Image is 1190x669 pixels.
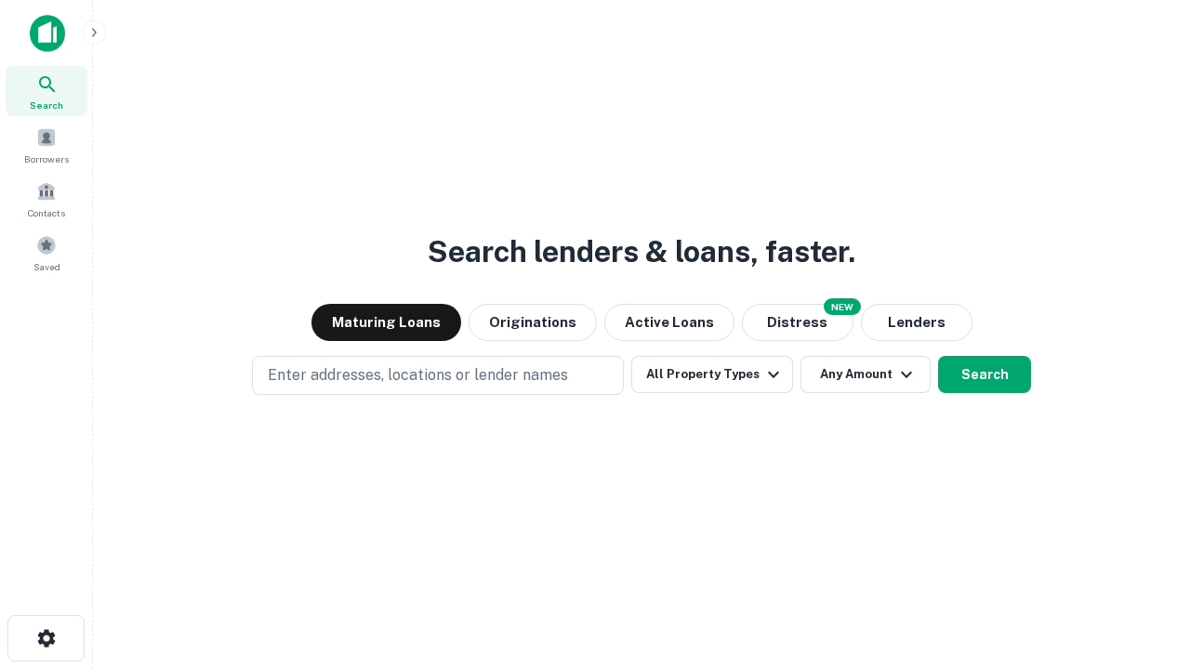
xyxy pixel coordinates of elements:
[6,174,87,224] a: Contacts
[6,66,87,116] a: Search
[268,364,568,387] p: Enter addresses, locations or lender names
[28,205,65,220] span: Contacts
[742,304,853,341] button: Search distressed loans with lien and other non-mortgage details.
[33,259,60,274] span: Saved
[1097,520,1190,610] iframe: Chat Widget
[428,230,855,274] h3: Search lenders & loans, faster.
[861,304,972,341] button: Lenders
[24,151,69,166] span: Borrowers
[604,304,734,341] button: Active Loans
[824,298,861,315] div: NEW
[469,304,597,341] button: Originations
[30,98,63,112] span: Search
[800,356,931,393] button: Any Amount
[631,356,793,393] button: All Property Types
[30,15,65,52] img: capitalize-icon.png
[938,356,1031,393] button: Search
[6,228,87,278] a: Saved
[311,304,461,341] button: Maturing Loans
[6,120,87,170] a: Borrowers
[252,356,624,395] button: Enter addresses, locations or lender names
